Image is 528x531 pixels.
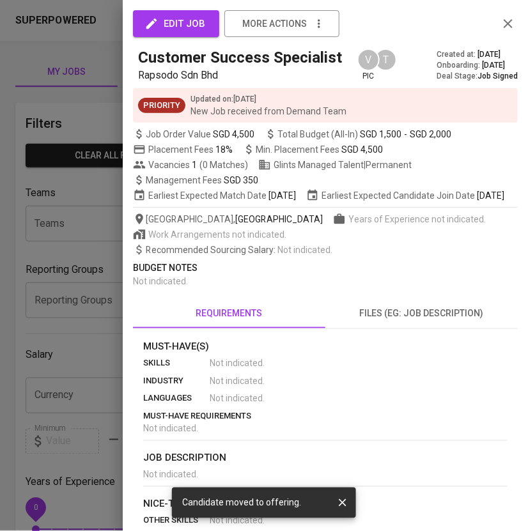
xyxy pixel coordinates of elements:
[143,392,210,405] p: languages
[224,175,258,185] span: SGD 350
[190,93,346,105] p: Updated on : [DATE]
[148,144,233,155] span: Placement Fees
[306,189,504,202] span: Earliest Expected Candidate Join Date
[138,47,342,68] h5: Customer Success Specialist
[143,514,210,527] p: other skills
[478,49,501,60] span: [DATE]
[357,49,380,82] div: pic
[138,100,185,112] span: Priority
[146,245,277,255] span: Recommended Sourcing Salary :
[242,16,307,32] span: more actions
[133,158,248,171] span: Vacancies ( 0 Matches )
[215,144,233,155] span: 18%
[190,105,346,118] p: New Job received from Demand Team
[224,10,339,37] button: more actions
[147,15,205,32] span: edit job
[404,128,407,141] span: -
[146,175,258,185] span: Management Fees
[148,228,286,241] span: Work Arrangements not indicated.
[478,72,518,81] span: Job Signed
[482,60,505,71] span: [DATE]
[133,276,188,286] span: Not indicated .
[210,392,265,405] span: Not indicated .
[143,374,210,387] p: industry
[375,49,397,71] div: T
[143,497,508,512] p: nice-to-have(s)
[133,10,219,37] button: edit job
[258,158,412,171] span: Glints Managed Talent | Permanent
[333,305,510,321] span: files (eg: job description)
[133,189,296,202] span: Earliest Expected Match Date
[265,128,451,141] span: Total Budget (All-In)
[133,261,518,275] p: Budget Notes
[143,470,198,480] span: Not indicated .
[143,410,508,423] p: must-have requirements
[141,305,318,321] span: requirements
[133,128,254,141] span: Job Order Value
[138,69,218,81] span: Rapsodo Sdn Bhd
[210,374,265,387] span: Not indicated .
[235,213,323,226] span: [GEOGRAPHIC_DATA]
[143,424,198,434] span: Not indicated .
[143,357,210,369] p: skills
[437,71,518,82] div: Deal Stage :
[268,189,296,202] span: [DATE]
[190,158,197,171] span: 1
[360,128,401,141] span: SGD 1,500
[410,128,451,141] span: SGD 2,000
[210,357,265,369] span: Not indicated .
[277,245,332,255] span: Not indicated .
[182,491,301,514] div: Candidate moved to offering.
[437,60,518,71] div: Onboarding :
[357,49,380,71] div: V
[341,144,383,155] span: SGD 4,500
[437,49,518,60] div: Created at :
[477,189,504,202] span: [DATE]
[143,451,508,466] p: job description
[143,339,508,354] p: Must-Have(s)
[256,144,383,155] span: Min. Placement Fees
[213,128,254,141] span: SGD 4,500
[348,213,486,226] span: Years of Experience not indicated.
[133,213,323,226] span: [GEOGRAPHIC_DATA] ,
